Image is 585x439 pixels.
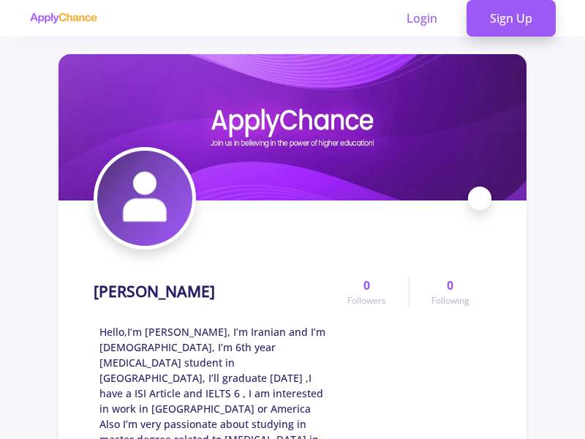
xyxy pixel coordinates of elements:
span: 0 [363,277,370,294]
a: 0Following [409,277,491,307]
a: 0Followers [325,277,408,307]
span: Following [431,294,469,307]
h1: [PERSON_NAME] [94,282,215,301]
span: Followers [347,294,386,307]
img: HODA ZAREPOUR avatar [97,151,192,246]
img: applychance logo text only [29,12,97,24]
span: 0 [447,277,453,294]
img: HODA ZAREPOUR cover image [58,54,526,200]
